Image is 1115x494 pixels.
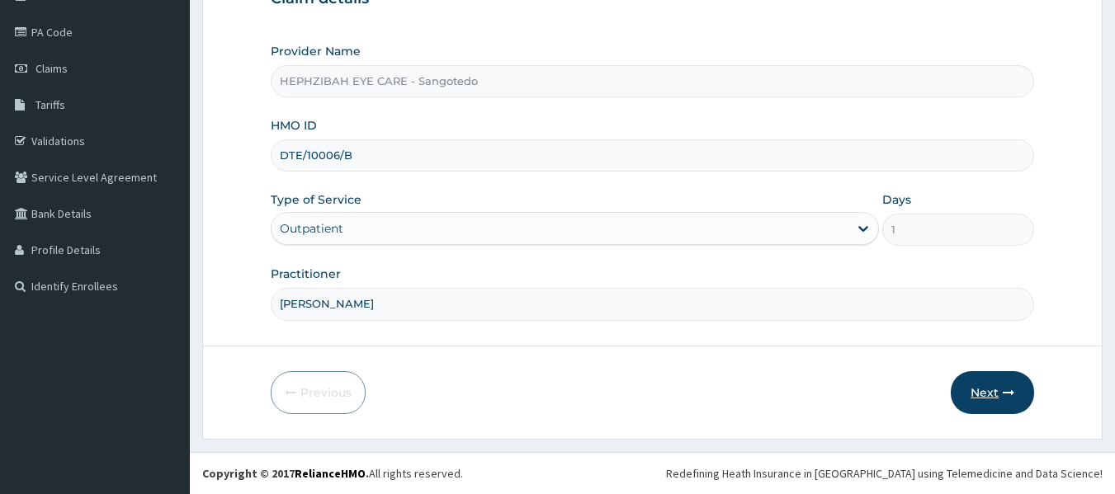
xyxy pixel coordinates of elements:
[271,43,361,59] label: Provider Name
[190,452,1115,494] footer: All rights reserved.
[35,97,65,112] span: Tariffs
[202,466,369,481] strong: Copyright © 2017 .
[280,220,343,237] div: Outpatient
[271,139,1035,172] input: Enter HMO ID
[271,191,361,208] label: Type of Service
[951,371,1034,414] button: Next
[666,465,1103,482] div: Redefining Heath Insurance in [GEOGRAPHIC_DATA] using Telemedicine and Data Science!
[882,191,911,208] label: Days
[295,466,366,481] a: RelianceHMO
[271,371,366,414] button: Previous
[271,117,317,134] label: HMO ID
[35,61,68,76] span: Claims
[271,266,341,282] label: Practitioner
[271,288,1035,320] input: Enter Name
